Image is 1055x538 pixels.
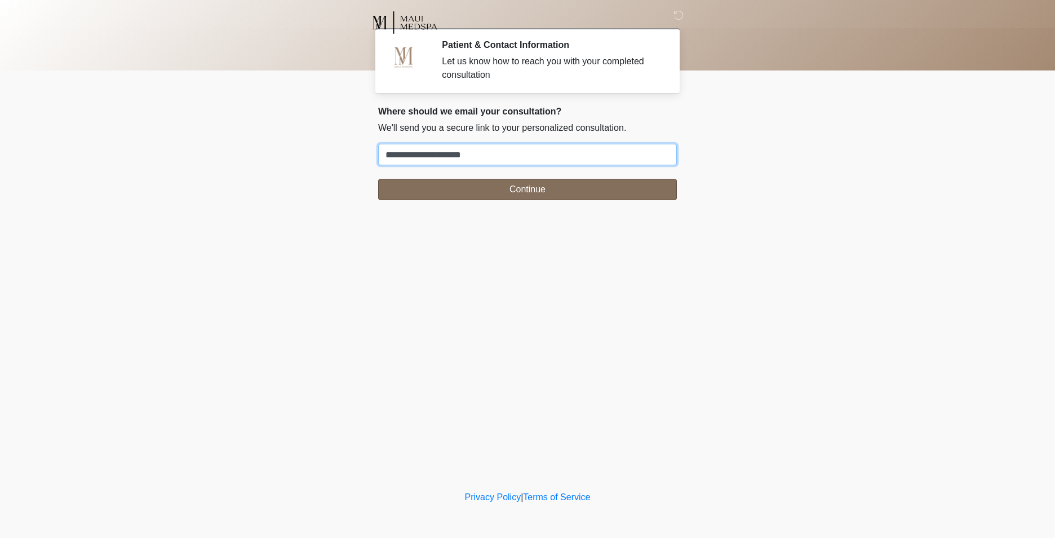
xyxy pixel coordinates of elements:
[378,121,677,135] p: We'll send you a secure link to your personalized consultation.
[367,8,442,37] img: Maui MedSpa Logo
[521,492,523,502] a: |
[378,179,677,200] button: Continue
[387,39,420,73] img: Agent Avatar
[465,492,521,502] a: Privacy Policy
[523,492,590,502] a: Terms of Service
[378,106,677,117] h2: Where should we email your consultation?
[442,55,660,82] div: Let us know how to reach you with your completed consultation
